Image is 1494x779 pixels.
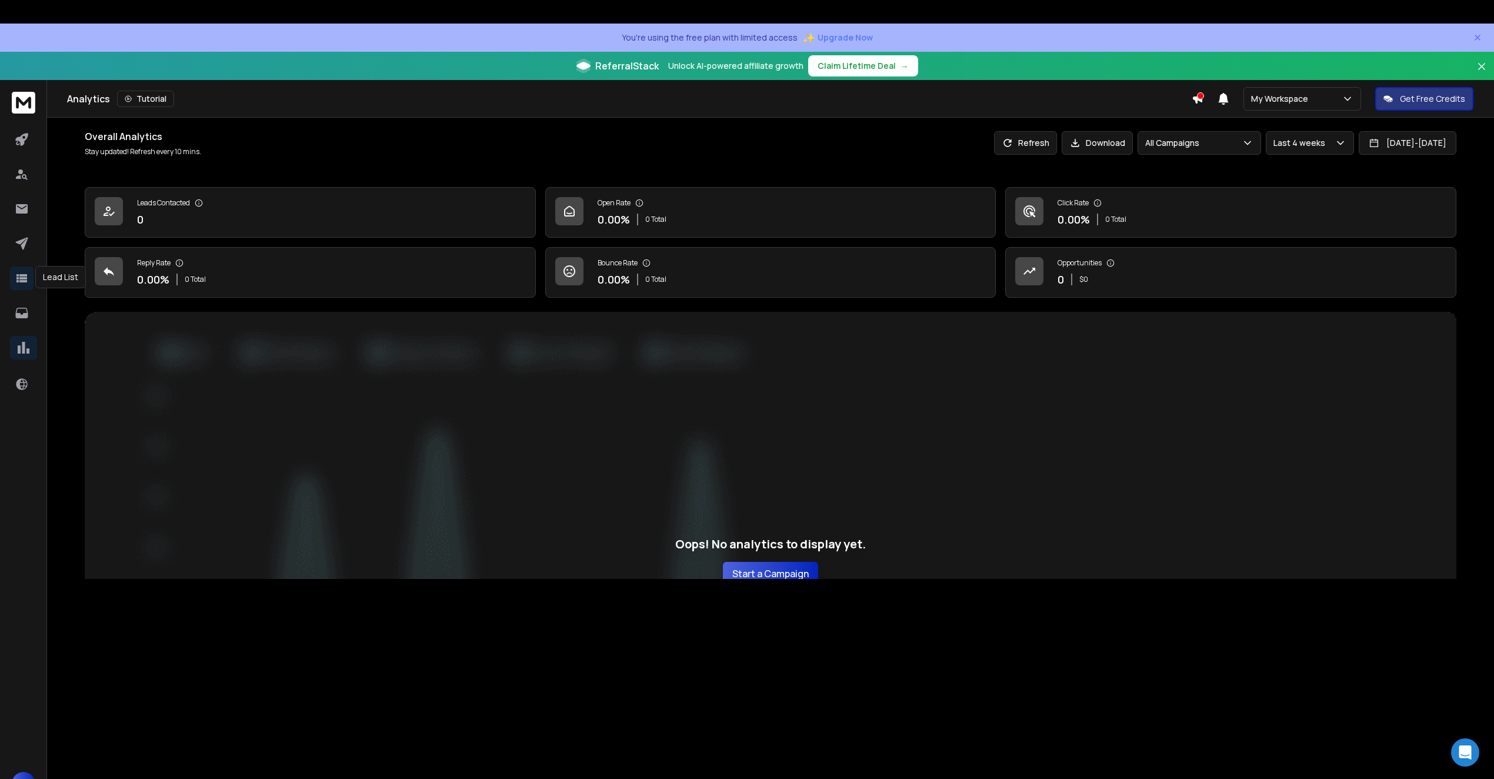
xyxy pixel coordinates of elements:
[598,198,631,208] p: Open Rate
[598,271,630,288] p: 0.00 %
[1062,131,1133,155] button: Download
[1079,275,1088,284] p: $ 0
[595,59,659,73] span: ReferralStack
[545,247,996,298] a: Bounce Rate0.00%0 Total
[137,198,190,208] p: Leads Contacted
[1400,93,1465,105] p: Get Free Credits
[137,258,171,268] p: Reply Rate
[1058,211,1090,228] p: 0.00 %
[675,536,866,585] div: Oops! No analytics to display yet.
[723,562,818,585] button: Start a Campaign
[1473,24,1482,52] button: Close notification
[1359,131,1456,155] button: [DATE]-[DATE]
[645,275,666,284] p: 0 Total
[117,91,174,107] button: Tutorial
[1018,137,1049,149] p: Refresh
[994,131,1057,155] button: Refresh
[1058,198,1089,208] p: Click Rate
[598,211,630,228] p: 0.00 %
[1105,215,1126,224] p: 0 Total
[1375,87,1473,111] button: Get Free Credits
[185,275,206,284] p: 0 Total
[1273,137,1330,149] p: Last 4 weeks
[545,187,996,238] a: Open Rate0.00%0 Total
[137,271,169,288] p: 0.00 %
[85,187,536,238] a: Leads Contacted0
[1145,137,1204,149] p: All Campaigns
[818,32,873,44] span: Upgrade Now
[1474,59,1489,87] button: Close banner
[1251,93,1313,105] p: My Workspace
[1005,247,1456,298] a: Opportunities0$0
[901,60,909,72] span: →
[645,215,666,224] p: 0 Total
[67,91,1192,107] div: Analytics
[85,147,201,157] p: Stay updated! Refresh every 10 mins.
[1005,187,1456,238] a: Click Rate0.00%0 Total
[802,29,815,46] span: ✨
[85,247,536,298] a: Reply Rate0.00%0 Total
[622,32,798,44] p: You're using the free plan with limited access
[808,55,918,76] button: Claim Lifetime Deal→
[802,26,873,49] button: ✨Upgrade Now
[1086,137,1125,149] p: Download
[85,129,201,144] h1: Overall Analytics
[1058,258,1102,268] p: Opportunities
[137,211,144,228] p: 0
[668,60,803,72] p: Unlock AI-powered affiliate growth
[1451,738,1479,767] div: Open Intercom Messenger
[35,266,86,288] div: Lead List
[1058,271,1064,288] p: 0
[598,258,638,268] p: Bounce Rate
